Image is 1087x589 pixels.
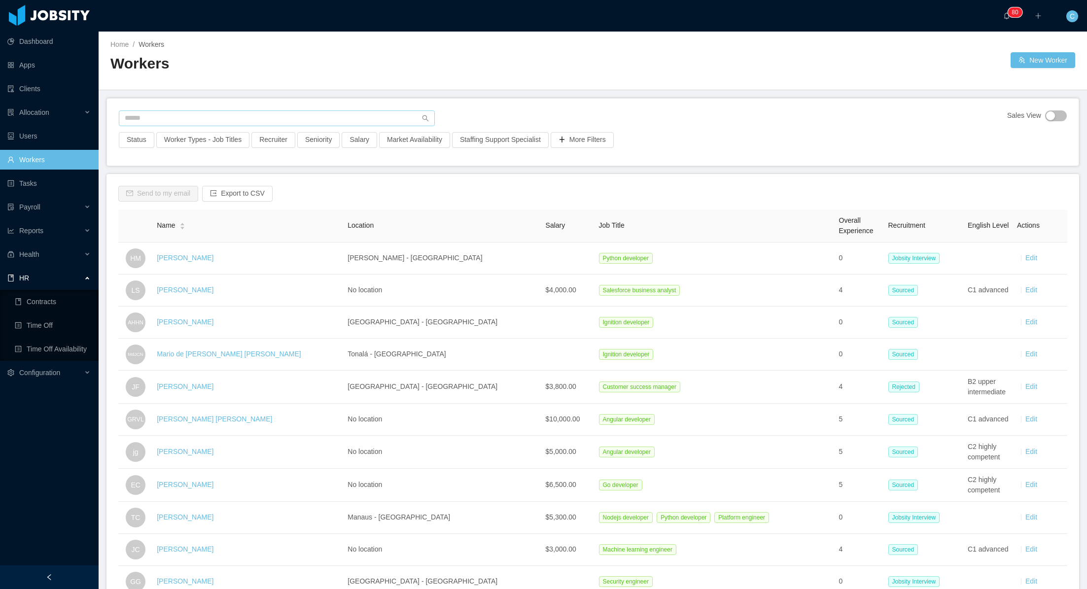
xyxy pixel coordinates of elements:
i: icon: bell [1003,12,1010,19]
span: AHHN [128,314,143,330]
i: icon: medicine-box [7,251,14,258]
a: icon: appstoreApps [7,55,91,75]
span: Allocation [19,108,49,116]
span: Machine learning engineer [599,544,676,555]
a: Edit [1025,382,1037,390]
span: Salesforce business analyst [599,285,680,296]
p: 0 [1015,7,1018,17]
span: EC [131,475,140,495]
i: icon: plus [1035,12,1042,19]
a: Mario de [PERSON_NAME] [PERSON_NAME] [157,350,301,358]
a: icon: profileTasks [7,173,91,193]
td: 4 [835,371,884,404]
span: JF [132,377,140,397]
td: 0 [835,243,884,275]
span: Salary [546,221,565,229]
td: C1 advanced [964,275,1013,307]
span: Workers [139,40,164,48]
span: Name [157,220,175,231]
a: icon: profileTime Off Availability [15,339,91,359]
button: icon: exportExport to CSV [202,186,273,202]
a: Edit [1025,513,1037,521]
span: $3,800.00 [546,382,576,390]
td: 0 [835,307,884,339]
span: / [133,40,135,48]
button: Staffing Support Specialist [452,132,549,148]
a: [PERSON_NAME] [157,513,213,521]
span: Recruitment [888,221,925,229]
i: icon: caret-down [179,225,185,228]
span: Sourced [888,544,918,555]
td: [GEOGRAPHIC_DATA] - [GEOGRAPHIC_DATA] [344,371,541,404]
td: C1 advanced [964,534,1013,566]
td: C1 advanced [964,404,1013,436]
td: No location [344,469,541,502]
a: Edit [1025,415,1037,423]
td: No location [344,275,541,307]
a: Jobsity Interview [888,577,944,585]
i: icon: setting [7,369,14,376]
span: Nodejs developer [599,512,653,523]
a: [PERSON_NAME] [157,318,213,326]
a: Sourced [888,448,922,455]
span: MdJCN [128,347,143,361]
td: 0 [835,502,884,534]
a: icon: userWorkers [7,150,91,170]
button: Recruiter [251,132,295,148]
a: icon: profileTime Off [15,315,91,335]
div: Sort [179,221,185,228]
button: Worker Types - Job Titles [156,132,249,148]
a: icon: pie-chartDashboard [7,32,91,51]
a: [PERSON_NAME] [157,382,213,390]
a: [PERSON_NAME] [157,545,213,553]
span: Platform engineer [714,512,769,523]
a: Edit [1025,350,1037,358]
a: Sourced [888,481,922,488]
span: Sales View [1007,110,1041,121]
p: 8 [1012,7,1015,17]
span: Sourced [888,414,918,425]
td: No location [344,436,541,469]
span: Actions [1017,221,1040,229]
span: Ignition developer [599,349,654,360]
span: English Level [968,221,1009,229]
a: icon: robotUsers [7,126,91,146]
a: [PERSON_NAME] [157,481,213,488]
a: icon: bookContracts [15,292,91,312]
span: $5,300.00 [546,513,576,521]
td: C2 highly competent [964,469,1013,502]
a: Edit [1025,448,1037,455]
sup: 80 [1008,7,1022,17]
button: Market Availability [379,132,450,148]
span: Jobsity Interview [888,576,940,587]
button: Seniority [297,132,340,148]
td: C2 highly competent [964,436,1013,469]
td: 4 [835,534,884,566]
span: Security engineer [599,576,653,587]
td: [GEOGRAPHIC_DATA] - [GEOGRAPHIC_DATA] [344,307,541,339]
span: $10,000.00 [546,415,580,423]
span: LS [132,280,140,300]
a: Home [110,40,129,48]
span: $5,000.00 [546,448,576,455]
td: 5 [835,404,884,436]
span: Python developer [657,512,710,523]
span: jg [133,442,139,462]
td: 5 [835,436,884,469]
a: Jobsity Interview [888,254,944,262]
a: Edit [1025,481,1037,488]
td: No location [344,534,541,566]
span: HR [19,274,29,282]
td: Manaus - [GEOGRAPHIC_DATA] [344,502,541,534]
span: Sourced [888,480,918,490]
span: Angular developer [599,414,655,425]
span: JC [132,540,140,559]
a: Jobsity Interview [888,513,944,521]
span: Job Title [599,221,625,229]
a: icon: usergroup-addNew Worker [1011,52,1075,68]
i: icon: caret-up [179,222,185,225]
a: Sourced [888,350,922,358]
a: Sourced [888,415,922,423]
button: Status [119,132,154,148]
span: Payroll [19,203,40,211]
